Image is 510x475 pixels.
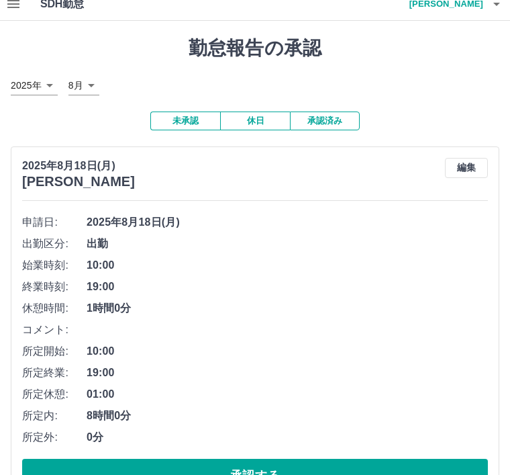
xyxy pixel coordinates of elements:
[22,236,87,252] span: 出勤区分:
[22,174,135,189] h3: [PERSON_NAME]
[87,386,488,402] span: 01:00
[87,214,488,230] span: 2025年8月18日(月)
[68,76,99,95] div: 8月
[22,322,87,338] span: コメント:
[87,429,488,445] span: 0分
[220,112,290,130] button: 休日
[87,236,488,252] span: 出勤
[87,300,488,316] span: 1時間0分
[22,386,87,402] span: 所定休憩:
[22,300,87,316] span: 休憩時間:
[87,279,488,295] span: 19:00
[11,76,58,95] div: 2025年
[22,214,87,230] span: 申請日:
[445,158,488,178] button: 編集
[87,408,488,424] span: 8時間0分
[87,365,488,381] span: 19:00
[22,429,87,445] span: 所定外:
[87,257,488,273] span: 10:00
[150,112,220,130] button: 未承認
[22,343,87,359] span: 所定開始:
[22,158,135,174] p: 2025年8月18日(月)
[87,343,488,359] span: 10:00
[22,365,87,381] span: 所定終業:
[22,279,87,295] span: 終業時刻:
[11,37,499,60] h1: 勤怠報告の承認
[290,112,360,130] button: 承認済み
[22,257,87,273] span: 始業時刻:
[22,408,87,424] span: 所定内:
